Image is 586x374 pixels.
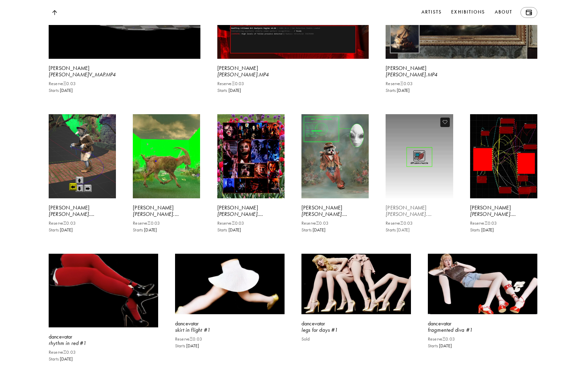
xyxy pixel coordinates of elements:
[493,7,514,18] a: About
[386,88,413,93] p: Starts
[386,71,537,78] div: [PERSON_NAME].MP4
[49,71,200,78] div: [PERSON_NAME]V_MAP.MP4
[60,87,73,94] span: [DATE]
[217,81,244,86] p: Reserve Ξ 0.03
[133,114,200,254] a: [PERSON_NAME][PERSON_NAME].MP4ReserveΞ0.03Starts [DATE]
[228,226,241,234] span: [DATE]
[217,221,244,226] p: Reserve Ξ 0.03
[428,320,452,327] b: dancevatar
[428,326,537,334] div: fragmented diva #1
[133,221,160,226] p: Reserve Ξ 0.03
[301,336,310,342] p: Sold
[450,7,486,18] a: Exhibitions
[386,221,413,226] p: Reserve Ξ 0.03
[470,227,497,233] p: Starts
[186,342,199,350] span: [DATE]
[470,114,537,254] a: [PERSON_NAME][PERSON_NAME].MP4ReserveΞ0.03Starts [DATE]
[60,355,73,363] span: [DATE]
[301,114,369,254] a: [PERSON_NAME][PERSON_NAME].MP4ReserveΞ0.03Starts [DATE]
[60,226,73,234] span: [DATE]
[301,210,369,218] div: [PERSON_NAME].MP4
[175,336,202,342] p: Reserve Ξ 0.03
[175,326,285,334] div: skirt in flight #1
[49,356,76,362] p: Starts
[301,227,328,233] p: Starts
[175,343,202,349] p: Starts
[470,204,511,211] b: [PERSON_NAME]
[228,87,241,94] span: [DATE]
[397,226,410,234] span: [DATE]
[301,221,328,226] p: Reserve Ξ 0.03
[133,227,160,233] p: Starts
[175,320,199,327] b: dancevatar
[420,7,443,18] a: Artists
[49,350,76,355] p: Reserve Ξ 0.03
[386,204,426,211] b: [PERSON_NAME]
[49,210,116,218] div: [PERSON_NAME].MP4
[49,333,73,340] b: dancevatar
[217,71,369,78] div: [PERSON_NAME].MP4
[397,87,410,94] span: [DATE]
[386,227,413,233] p: Starts
[386,81,413,86] p: Reserve Ξ 0.03
[481,226,494,234] span: [DATE]
[49,340,158,347] div: rhythm in red #1
[133,204,174,211] b: [PERSON_NAME]
[217,210,285,218] div: [PERSON_NAME].MP4
[49,88,76,93] p: Starts
[144,226,157,234] span: [DATE]
[217,65,258,71] b: [PERSON_NAME]
[526,10,532,15] img: Wallet icon
[386,114,453,254] a: [PERSON_NAME][PERSON_NAME].MP4ReserveΞ0.03Starts [DATE]
[49,227,76,233] p: Starts
[49,204,90,211] b: [PERSON_NAME]
[49,221,76,226] p: Reserve Ξ 0.03
[428,343,455,349] p: Starts
[470,221,497,226] p: Reserve Ξ 0.03
[470,210,537,218] div: [PERSON_NAME].MP4
[217,114,285,254] a: [PERSON_NAME][PERSON_NAME].MP4ReserveΞ0.03Starts [DATE]
[52,10,57,15] img: Top
[313,226,325,234] span: [DATE]
[439,342,452,350] span: [DATE]
[301,320,325,327] b: dancevatar
[217,88,244,93] p: Starts
[386,210,453,218] div: [PERSON_NAME].MP4
[217,227,244,233] p: Starts
[428,336,455,342] p: Reserve Ξ 0.03
[301,204,342,211] b: [PERSON_NAME]
[301,326,411,334] div: legs for days #1
[49,81,76,86] p: Reserve Ξ 0.03
[217,204,258,211] b: [PERSON_NAME]
[133,210,200,218] div: [PERSON_NAME].MP4
[386,65,426,71] b: [PERSON_NAME]
[49,65,90,71] b: [PERSON_NAME]
[49,114,116,254] a: [PERSON_NAME][PERSON_NAME].MP4ReserveΞ0.03Starts [DATE]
